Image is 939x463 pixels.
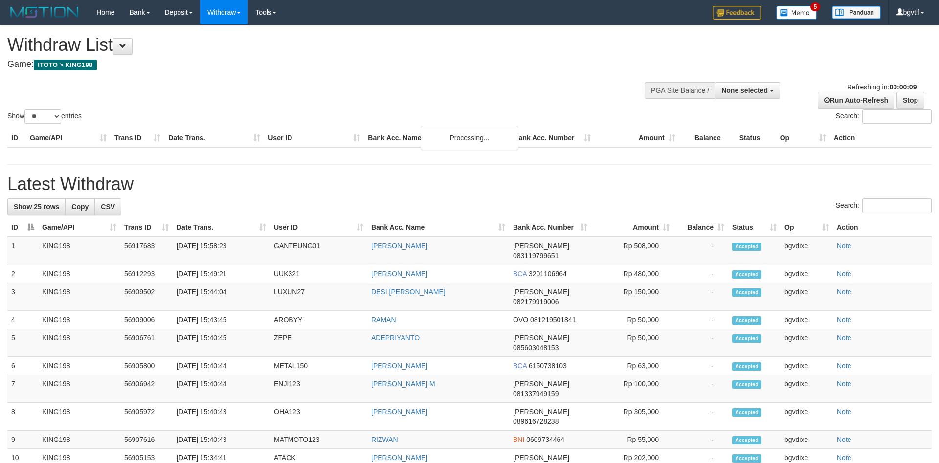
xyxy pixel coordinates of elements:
[173,311,270,329] td: [DATE] 15:43:45
[836,109,932,124] label: Search:
[270,431,367,449] td: MATMOTO123
[732,270,761,279] span: Accepted
[736,129,776,147] th: Status
[818,92,894,109] a: Run Auto-Refresh
[371,362,427,370] a: [PERSON_NAME]
[367,219,509,237] th: Bank Acc. Name: activate to sort column ascending
[101,203,115,211] span: CSV
[120,219,173,237] th: Trans ID: activate to sort column ascending
[715,82,780,99] button: None selected
[371,454,427,462] a: [PERSON_NAME]
[371,436,398,443] a: RIZWAN
[173,375,270,403] td: [DATE] 15:40:44
[530,316,576,324] span: Copy 081219501841 to clipboard
[673,311,728,329] td: -
[673,329,728,357] td: -
[173,403,270,431] td: [DATE] 15:40:43
[721,87,768,94] span: None selected
[510,129,594,147] th: Bank Acc. Number
[38,283,120,311] td: KING198
[513,344,559,352] span: Copy 085603048153 to clipboard
[513,454,569,462] span: [PERSON_NAME]
[173,237,270,265] td: [DATE] 15:58:23
[591,219,673,237] th: Amount: activate to sort column ascending
[781,375,833,403] td: bgvdixe
[513,242,569,250] span: [PERSON_NAME]
[14,203,59,211] span: Show 25 rows
[7,237,38,265] td: 1
[120,329,173,357] td: 56906761
[713,6,761,20] img: Feedback.jpg
[889,83,917,91] strong: 00:00:09
[264,129,364,147] th: User ID
[38,265,120,283] td: KING198
[513,270,527,278] span: BCA
[732,454,761,463] span: Accepted
[513,418,559,425] span: Copy 089616728238 to clipboard
[270,219,367,237] th: User ID: activate to sort column ascending
[270,329,367,357] td: ZEPE
[26,129,111,147] th: Game/API
[371,380,435,388] a: [PERSON_NAME] M
[862,109,932,124] input: Search:
[7,129,26,147] th: ID
[38,311,120,329] td: KING198
[371,316,396,324] a: RAMAN
[173,283,270,311] td: [DATE] 15:44:04
[832,6,881,19] img: panduan.png
[7,431,38,449] td: 9
[270,403,367,431] td: OHA123
[120,237,173,265] td: 56917683
[732,408,761,417] span: Accepted
[529,270,567,278] span: Copy 3201106964 to clipboard
[776,129,830,147] th: Op
[173,357,270,375] td: [DATE] 15:40:44
[513,316,528,324] span: OVO
[673,283,728,311] td: -
[7,403,38,431] td: 8
[38,237,120,265] td: KING198
[781,329,833,357] td: bgvdixe
[836,198,932,213] label: Search:
[513,362,527,370] span: BCA
[810,2,821,11] span: 5
[781,357,833,375] td: bgvdixe
[896,92,924,109] a: Stop
[781,265,833,283] td: bgvdixe
[732,334,761,343] span: Accepted
[837,408,851,416] a: Note
[781,283,833,311] td: bgvdixe
[673,375,728,403] td: -
[673,219,728,237] th: Balance: activate to sort column ascending
[7,311,38,329] td: 4
[513,390,559,397] span: Copy 081337949159 to clipboard
[781,237,833,265] td: bgvdixe
[732,243,761,251] span: Accepted
[364,129,510,147] th: Bank Acc. Name
[371,242,427,250] a: [PERSON_NAME]
[513,436,524,443] span: BNI
[595,129,679,147] th: Amount
[270,375,367,403] td: ENJI123
[120,311,173,329] td: 56909006
[164,129,264,147] th: Date Trans.
[837,436,851,443] a: Note
[732,316,761,325] span: Accepted
[7,219,38,237] th: ID: activate to sort column descending
[270,311,367,329] td: AROBYY
[781,431,833,449] td: bgvdixe
[673,357,728,375] td: -
[837,380,851,388] a: Note
[591,357,673,375] td: Rp 63,000
[120,403,173,431] td: 56905972
[120,265,173,283] td: 56912293
[71,203,89,211] span: Copy
[673,265,728,283] td: -
[7,35,616,55] h1: Withdraw List
[673,431,728,449] td: -
[38,403,120,431] td: KING198
[38,375,120,403] td: KING198
[7,5,82,20] img: MOTION_logo.png
[776,6,817,20] img: Button%20Memo.svg
[371,288,446,296] a: DESI [PERSON_NAME]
